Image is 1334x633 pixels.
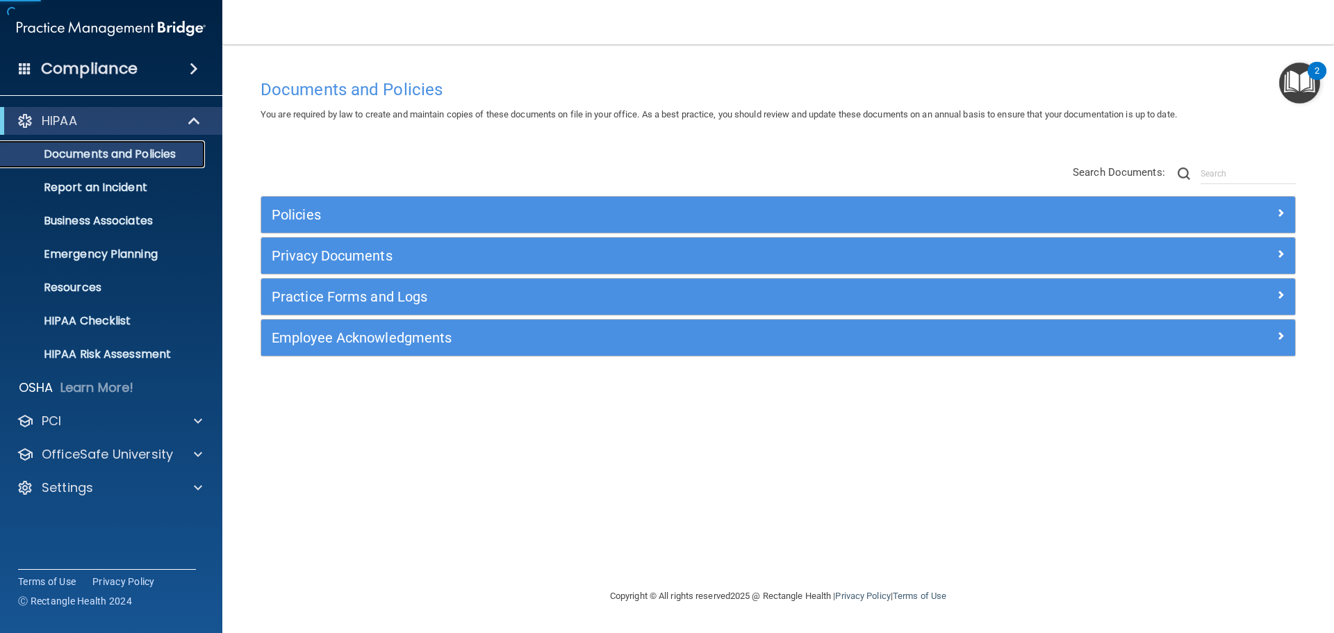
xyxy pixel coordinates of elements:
[9,247,199,261] p: Emergency Planning
[9,214,199,228] p: Business Associates
[42,479,93,496] p: Settings
[41,59,138,79] h4: Compliance
[17,113,201,129] a: HIPAA
[92,575,155,589] a: Privacy Policy
[18,594,132,608] span: Ⓒ Rectangle Health 2024
[9,281,199,295] p: Resources
[9,314,199,328] p: HIPAA Checklist
[1073,166,1165,179] span: Search Documents:
[1178,167,1190,180] img: ic-search.3b580494.png
[893,591,946,601] a: Terms of Use
[17,413,202,429] a: PCI
[272,289,1026,304] h5: Practice Forms and Logs
[1315,71,1319,89] div: 2
[42,413,61,429] p: PCI
[17,446,202,463] a: OfficeSafe University
[272,248,1026,263] h5: Privacy Documents
[835,591,890,601] a: Privacy Policy
[272,207,1026,222] h5: Policies
[272,286,1285,308] a: Practice Forms and Logs
[19,379,53,396] p: OSHA
[9,147,199,161] p: Documents and Policies
[42,446,173,463] p: OfficeSafe University
[1201,163,1296,184] input: Search
[261,109,1177,120] span: You are required by law to create and maintain copies of these documents on file in your office. ...
[17,15,206,42] img: PMB logo
[18,575,76,589] a: Terms of Use
[60,379,134,396] p: Learn More!
[1279,63,1320,104] button: Open Resource Center, 2 new notifications
[261,81,1296,99] h4: Documents and Policies
[525,574,1032,618] div: Copyright © All rights reserved 2025 @ Rectangle Health | |
[272,245,1285,267] a: Privacy Documents
[272,204,1285,226] a: Policies
[9,181,199,195] p: Report an Incident
[272,327,1285,349] a: Employee Acknowledgments
[42,113,77,129] p: HIPAA
[17,479,202,496] a: Settings
[9,347,199,361] p: HIPAA Risk Assessment
[272,330,1026,345] h5: Employee Acknowledgments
